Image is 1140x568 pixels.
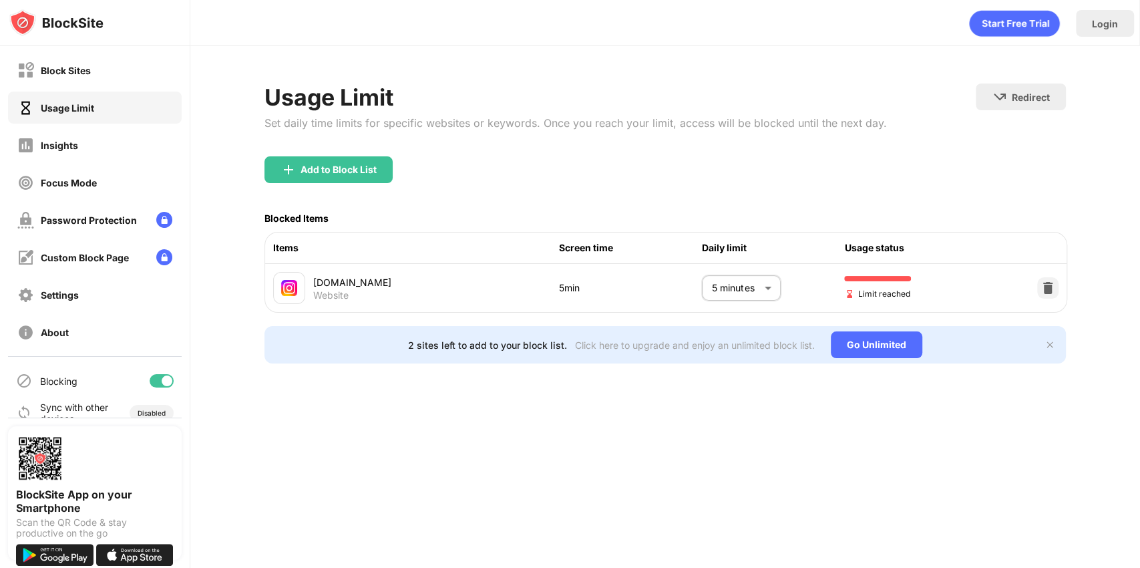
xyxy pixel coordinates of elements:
[264,212,329,224] div: Blocked Items
[969,10,1060,37] div: animation
[40,376,77,387] div: Blocking
[41,289,79,301] div: Settings
[17,249,34,266] img: customize-block-page-off.svg
[41,327,69,338] div: About
[301,164,377,175] div: Add to Block List
[264,84,887,111] div: Usage Limit
[844,289,855,299] img: hourglass-end.svg
[16,373,32,389] img: blocking-icon.svg
[16,405,32,421] img: sync-icon.svg
[313,275,559,289] div: [DOMAIN_NAME]
[575,339,815,351] div: Click here to upgrade and enjoy an unlimited block list.
[16,544,93,566] img: get-it-on-google-play.svg
[17,212,34,229] img: password-protection-off.svg
[1092,18,1118,29] div: Login
[844,241,987,255] div: Usage status
[40,402,109,424] div: Sync with other devices
[17,100,34,116] img: time-usage-on.svg
[711,281,759,295] p: 5 minutes
[41,177,97,188] div: Focus Mode
[41,140,78,151] div: Insights
[9,9,104,36] img: logo-blocksite.svg
[264,116,887,130] div: Set daily time limits for specific websites or keywords. Once you reach your limit, access will b...
[17,324,34,341] img: about-off.svg
[41,65,91,76] div: Block Sites
[559,241,702,255] div: Screen time
[16,488,174,515] div: BlockSite App on your Smartphone
[1044,339,1055,350] img: x-button.svg
[41,252,129,263] div: Custom Block Page
[17,174,34,191] img: focus-off.svg
[17,287,34,303] img: settings-off.svg
[41,215,137,226] div: Password Protection
[16,434,64,482] img: options-page-qr-code.png
[16,517,174,539] div: Scan the QR Code & stay productive on the go
[831,331,922,358] div: Go Unlimited
[559,281,702,295] div: 5min
[41,102,94,114] div: Usage Limit
[701,241,844,255] div: Daily limit
[96,544,174,566] img: download-on-the-app-store.svg
[17,62,34,79] img: block-off.svg
[273,241,559,255] div: Items
[408,339,567,351] div: 2 sites left to add to your block list.
[156,249,172,265] img: lock-menu.svg
[156,212,172,228] img: lock-menu.svg
[138,409,166,417] div: Disabled
[844,287,910,300] span: Limit reached
[1012,92,1050,103] div: Redirect
[17,137,34,154] img: insights-off.svg
[313,289,349,301] div: Website
[281,280,297,296] img: favicons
